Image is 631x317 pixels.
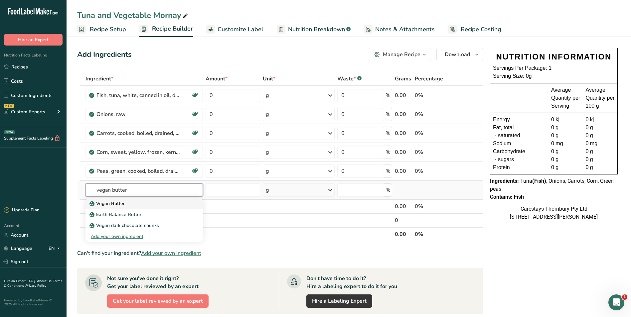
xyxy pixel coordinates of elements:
span: Sodium [493,140,511,148]
div: g [266,148,269,156]
a: Recipe Builder [139,21,193,37]
div: Don't have time to do it? Hire a labeling expert to do it for you [306,274,397,290]
div: Average Quantity per 100 g [586,86,615,110]
div: Peas, green, cooked, boiled, drained, without salt [96,167,180,175]
div: g [266,167,269,175]
a: Recipe Costing [448,22,501,37]
div: Tuna and Vegetable Mornay [77,9,189,21]
span: Download [445,51,470,58]
a: Vegan Butter [85,198,203,209]
span: Recipe Costing [461,25,501,34]
div: 0.00 [395,129,412,137]
p: Vegan dark chocolate chunks [91,222,159,229]
div: - [493,156,498,163]
span: Tuna , Onions, Carrots, Corn, Green peas [490,178,614,192]
div: Contains: Fish [490,193,618,201]
div: Onions, raw [96,110,180,118]
span: Protein [493,163,510,171]
div: 0% [415,202,452,210]
span: Ingredients: [490,178,519,184]
div: 0.00 [395,110,412,118]
div: Carrots, cooked, boiled, drained, without salt [96,129,180,137]
th: Net Totals [84,227,394,241]
div: 0.00 [395,202,412,210]
div: 0 g [586,124,615,132]
span: Notes & Attachments [375,25,435,34]
a: About Us . [37,279,53,283]
span: Recipe Setup [90,25,126,34]
div: Not sure you've done it right? Get your label reviewed by an expert [107,274,199,290]
a: Language [4,243,32,254]
a: Customize Label [206,22,263,37]
div: Waste [337,75,362,83]
div: NEW [4,104,14,108]
span: Energy [493,116,510,124]
div: 0 [395,216,412,224]
a: Recipe Setup [77,22,126,37]
div: Add Ingredients [77,49,132,60]
div: 0% [415,129,452,137]
th: 0.00 [394,227,414,241]
div: 0.00 [395,167,412,175]
div: Fish, tuna, white, canned in oil, drained solids [96,91,180,99]
div: g [266,110,269,118]
div: Upgrade Plan [4,207,39,214]
span: Percentage [415,75,443,83]
span: Nutrition Breakdown [288,25,345,34]
p: Earth Balance Butter [91,211,141,218]
iframe: Intercom live chat [608,294,624,310]
span: Recipe Builder [152,24,193,33]
a: Terms & Conditions . [4,279,62,288]
div: NUTRITION INFORMATION [493,51,615,63]
div: Add your own ingredient [85,231,203,242]
button: Get your label reviewed by an expert [107,294,209,308]
div: 0.00 [395,91,412,99]
span: Add your own ingredient [141,249,201,257]
div: 0.00 [395,148,412,156]
th: 0% [413,227,453,241]
button: Hire an Expert [4,34,63,46]
span: Get your label reviewed by an expert [113,297,203,305]
div: 0 mg [586,140,615,148]
span: saturated [498,132,520,140]
div: 0 mg [551,140,580,148]
div: Can't find your ingredient? [77,249,483,257]
span: Customize Label [218,25,263,34]
div: 0% [415,167,452,175]
div: 0 g [551,163,580,171]
b: (Fish) [532,178,546,184]
div: Carestays Thornbury Pty Ltd [STREET_ADDRESS][PERSON_NAME] [490,205,618,221]
div: 0% [415,91,452,99]
a: Vegan dark chocolate chunks [85,220,203,231]
div: Powered By FoodLabelMaker © 2025 All Rights Reserved [4,298,63,306]
a: Notes & Attachments [364,22,435,37]
a: Hire a Labeling Expert [306,294,372,308]
span: Unit [263,75,275,83]
div: 0 g [551,132,580,140]
div: Average Quantity per Serving [551,86,580,110]
span: sugars [498,156,514,163]
input: Add Ingredient [85,183,203,197]
div: - [493,132,498,140]
div: Servings Per Package: 1 [493,64,615,72]
div: EN [49,245,63,253]
span: Carbohydrate [493,148,525,156]
div: g [266,186,269,194]
span: Grams [395,75,411,83]
div: 0% [415,148,452,156]
div: 0 kj [586,116,615,124]
div: 0 g [551,156,580,163]
div: g [266,91,269,99]
a: Hire an Expert . [4,279,28,283]
div: g [266,129,269,137]
p: Vegan Butter [91,200,125,207]
div: 0 g [551,124,580,132]
span: Ingredient [85,75,113,83]
div: Serving Size: 0g [493,72,615,80]
button: Manage Recipe [369,48,431,61]
a: Earth Balance Butter [85,209,203,220]
div: BETA [4,130,15,134]
span: Amount [206,75,228,83]
div: Manage Recipe [383,51,420,58]
div: Corn, sweet, yellow, frozen, kernels cut off cob, boiled, drained, without salt [96,148,180,156]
